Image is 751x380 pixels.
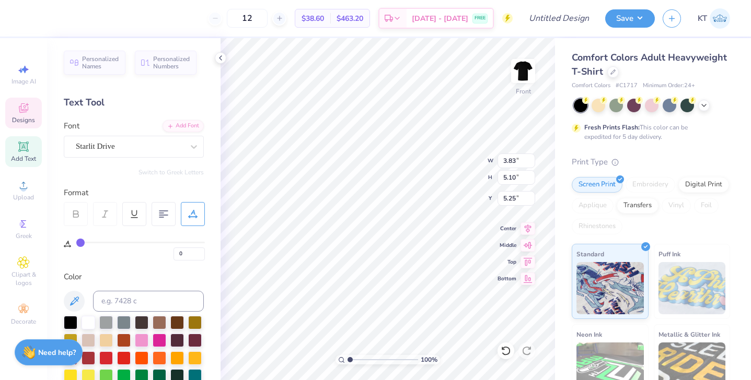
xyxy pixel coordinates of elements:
button: Switch to Greek Letters [138,168,204,176]
input: e.g. 7428 c [93,291,204,312]
div: Vinyl [662,198,691,213]
span: FREE [475,15,486,22]
button: Save [605,9,655,28]
div: Applique [572,198,614,213]
span: Clipart & logos [5,270,42,287]
span: Personalized Names [82,55,119,70]
span: Standard [576,248,604,259]
div: Digital Print [678,177,729,193]
span: Decorate [11,317,36,326]
span: [DATE] - [DATE] [412,13,468,24]
span: # C1717 [616,81,638,90]
div: Screen Print [572,177,622,193]
span: Greek [16,232,32,240]
img: Kylie Teeple [710,8,730,29]
span: Comfort Colors Adult Heavyweight T-Shirt [572,51,727,78]
span: Upload [13,193,34,201]
label: Font [64,120,79,132]
span: KT [698,13,707,25]
div: Text Tool [64,96,204,110]
strong: Need help? [38,348,76,358]
span: Comfort Colors [572,81,610,90]
span: Center [498,225,516,232]
img: Front [513,61,534,81]
span: Middle [498,242,516,249]
span: 100 % [421,355,437,364]
div: Front [516,87,531,96]
a: KT [698,8,730,29]
div: Transfers [617,198,658,213]
div: Format [64,187,205,199]
span: Metallic & Glitter Ink [658,329,720,340]
span: Designs [12,116,35,124]
img: Standard [576,262,644,314]
span: Image AI [11,77,36,86]
div: Rhinestones [572,219,622,234]
span: Minimum Order: 24 + [643,81,695,90]
span: Personalized Numbers [153,55,190,70]
input: Untitled Design [521,8,597,29]
div: Print Type [572,156,730,168]
span: Top [498,258,516,266]
div: Foil [694,198,719,213]
input: – – [227,9,268,28]
div: Color [64,271,204,283]
strong: Fresh Prints Flash: [584,123,640,132]
span: Bottom [498,275,516,282]
div: This color can be expedited for 5 day delivery. [584,123,713,141]
span: Add Text [11,155,36,163]
img: Puff Ink [658,262,726,314]
div: Add Font [163,120,204,132]
span: Neon Ink [576,329,602,340]
span: Puff Ink [658,248,680,259]
span: $38.60 [302,13,324,24]
div: Embroidery [626,177,675,193]
span: $463.20 [337,13,363,24]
